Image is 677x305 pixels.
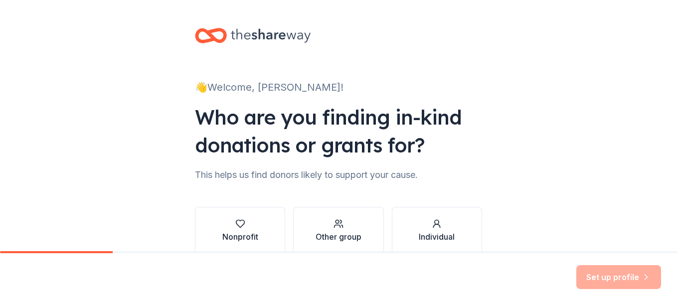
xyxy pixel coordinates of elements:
[222,231,258,243] div: Nonprofit
[195,79,482,95] div: 👋 Welcome, [PERSON_NAME]!
[195,167,482,183] div: This helps us find donors likely to support your cause.
[195,207,285,255] button: Nonprofit
[419,231,455,243] div: Individual
[293,207,383,255] button: Other group
[195,103,482,159] div: Who are you finding in-kind donations or grants for?
[316,231,361,243] div: Other group
[392,207,482,255] button: Individual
